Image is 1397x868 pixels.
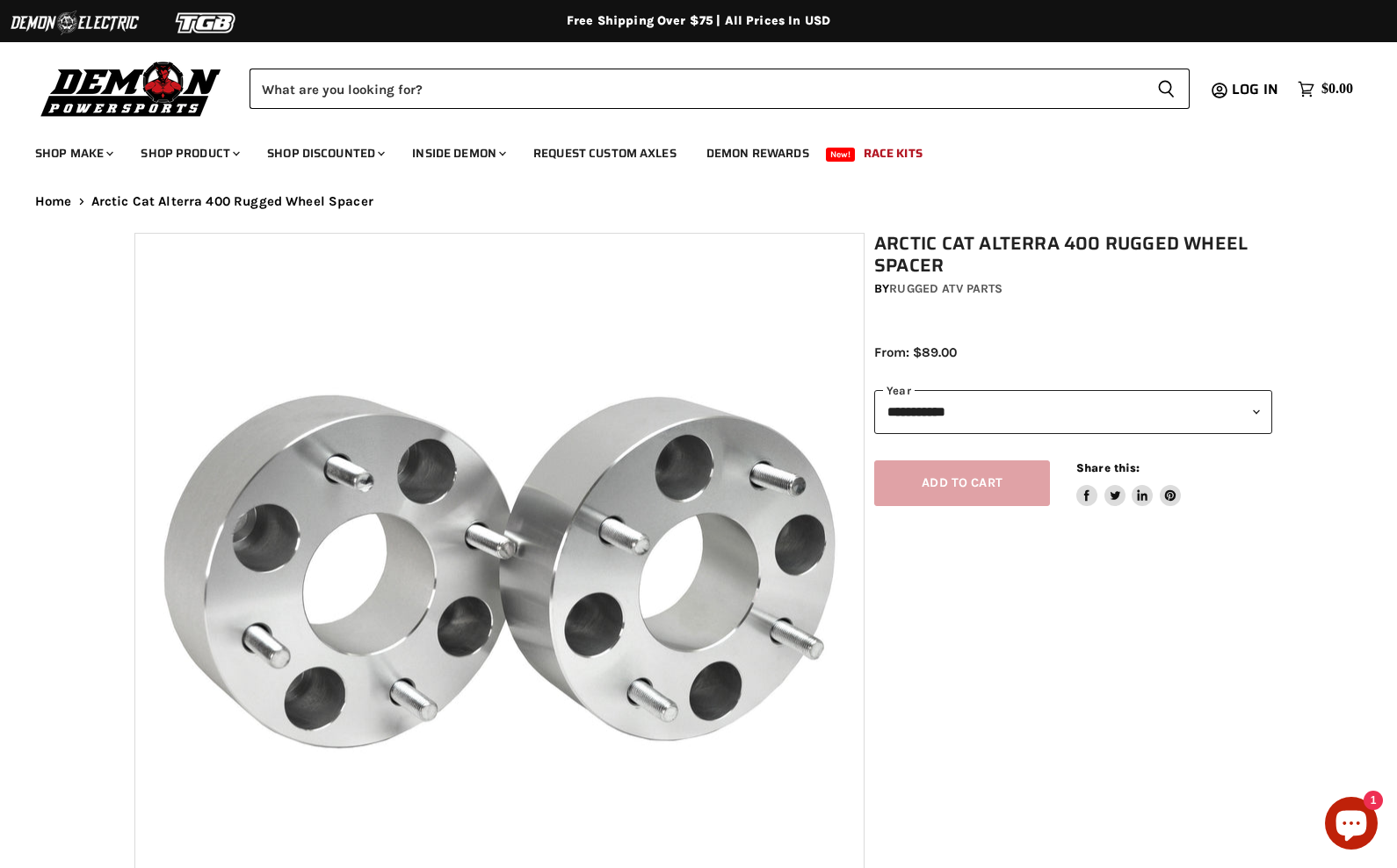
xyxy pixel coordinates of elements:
[91,194,373,209] span: Arctic Cat Alterra 400 Rugged Wheel Spacer
[35,194,72,209] a: Home
[851,135,936,171] a: Race Kits
[1224,82,1289,98] a: Log in
[520,135,690,171] a: Request Custom Axles
[22,128,1349,171] ul: Main menu
[889,281,1003,296] a: Rugged ATV Parts
[1076,461,1140,474] span: Share this:
[1321,81,1353,98] span: $0.00
[1076,460,1181,507] aside: Share this:
[250,69,1190,109] form: Product
[399,135,517,171] a: Inside Demon
[874,233,1272,277] h1: Arctic Cat Alterra 400 Rugged Wheel Spacer
[22,135,124,171] a: Shop Make
[874,344,957,360] span: From: $89.00
[826,148,856,162] span: New!
[141,6,272,40] img: TGB Logo 2
[9,6,141,40] img: Demon Electric Logo 2
[1289,76,1362,102] a: $0.00
[250,69,1143,109] input: Search
[1320,797,1383,854] inbox-online-store-chat: Shopify online store chat
[693,135,822,171] a: Demon Rewards
[874,390,1272,433] select: year
[127,135,250,171] a: Shop Product
[35,57,228,119] img: Demon Powersports
[1143,69,1190,109] button: Search
[1232,78,1278,100] span: Log in
[874,279,1272,299] div: by
[254,135,395,171] a: Shop Discounted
